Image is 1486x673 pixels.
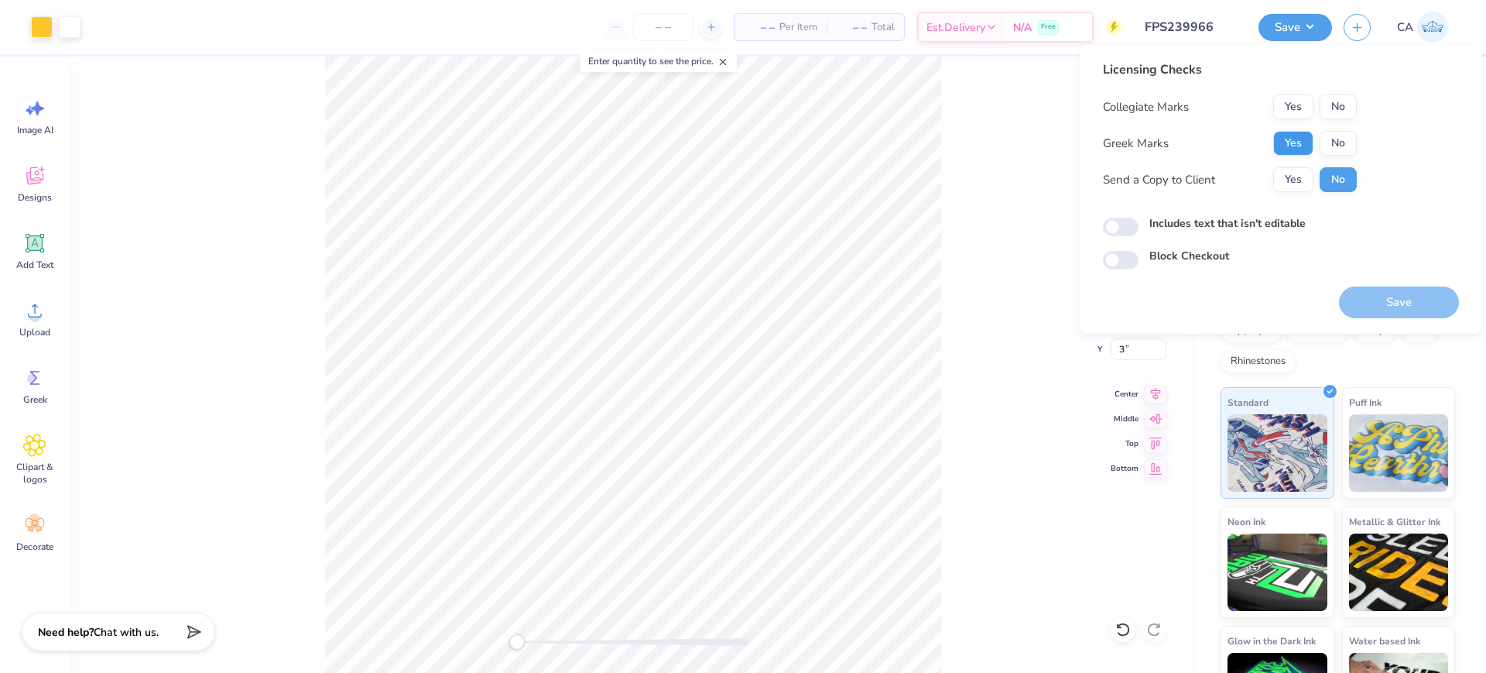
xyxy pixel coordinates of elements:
[1320,167,1357,192] button: No
[23,393,47,406] span: Greek
[1133,12,1247,43] input: Untitled Design
[1349,414,1449,492] img: Puff Ink
[1227,414,1327,492] img: Standard
[17,124,53,136] span: Image AI
[1227,394,1269,410] span: Standard
[1349,633,1420,649] span: Water based Ink
[1273,131,1313,156] button: Yes
[9,461,60,486] span: Clipart & logos
[1103,98,1189,116] div: Collegiate Marks
[1103,60,1357,79] div: Licensing Checks
[1111,462,1138,475] span: Bottom
[1349,394,1382,410] span: Puff Ink
[38,625,94,640] strong: Need help?
[836,19,867,36] span: – –
[1111,438,1138,450] span: Top
[580,50,737,72] div: Enter quantity to see the price.
[1390,12,1455,43] a: CA
[779,19,817,36] span: Per Item
[19,326,50,338] span: Upload
[18,191,52,204] span: Designs
[1320,94,1357,119] button: No
[1227,534,1327,611] img: Neon Ink
[1221,350,1296,373] div: Rhinestones
[871,19,895,36] span: Total
[1103,171,1215,189] div: Send a Copy to Client
[1041,22,1056,33] span: Free
[1227,633,1316,649] span: Glow in the Dark Ink
[1149,248,1229,264] label: Block Checkout
[633,13,693,41] input: – –
[744,19,775,36] span: – –
[1273,167,1313,192] button: Yes
[16,259,53,271] span: Add Text
[1417,12,1448,43] img: Chollene Anne Aranda
[1258,14,1332,41] button: Save
[1349,513,1440,530] span: Metallic & Glitter Ink
[94,625,159,640] span: Chat with us.
[1111,388,1138,400] span: Center
[509,634,525,650] div: Accessibility label
[1273,94,1313,119] button: Yes
[16,541,53,553] span: Decorate
[1227,513,1265,530] span: Neon Ink
[1397,19,1413,36] span: CA
[1013,19,1032,36] span: N/A
[1320,131,1357,156] button: No
[1103,135,1169,153] div: Greek Marks
[926,19,985,36] span: Est. Delivery
[1149,215,1306,232] label: Includes text that isn't editable
[1111,413,1138,425] span: Middle
[1349,534,1449,611] img: Metallic & Glitter Ink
